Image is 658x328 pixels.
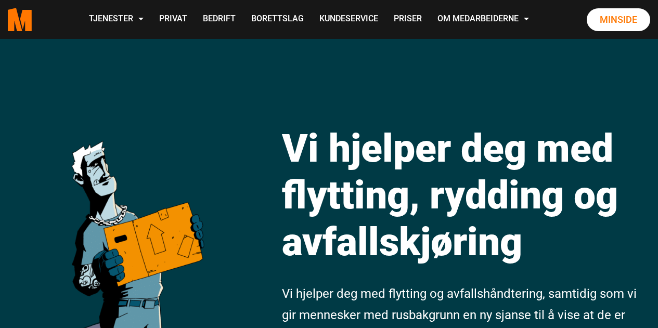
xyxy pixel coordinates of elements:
a: Borettslag [243,1,312,38]
a: Kundeservice [312,1,386,38]
a: Priser [386,1,430,38]
a: Bedrift [195,1,243,38]
a: Om Medarbeiderne [430,1,537,38]
a: Minside [587,8,650,31]
a: Tjenester [81,1,151,38]
a: Privat [151,1,195,38]
h1: Vi hjelper deg med flytting, rydding og avfallskjøring [282,125,650,265]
